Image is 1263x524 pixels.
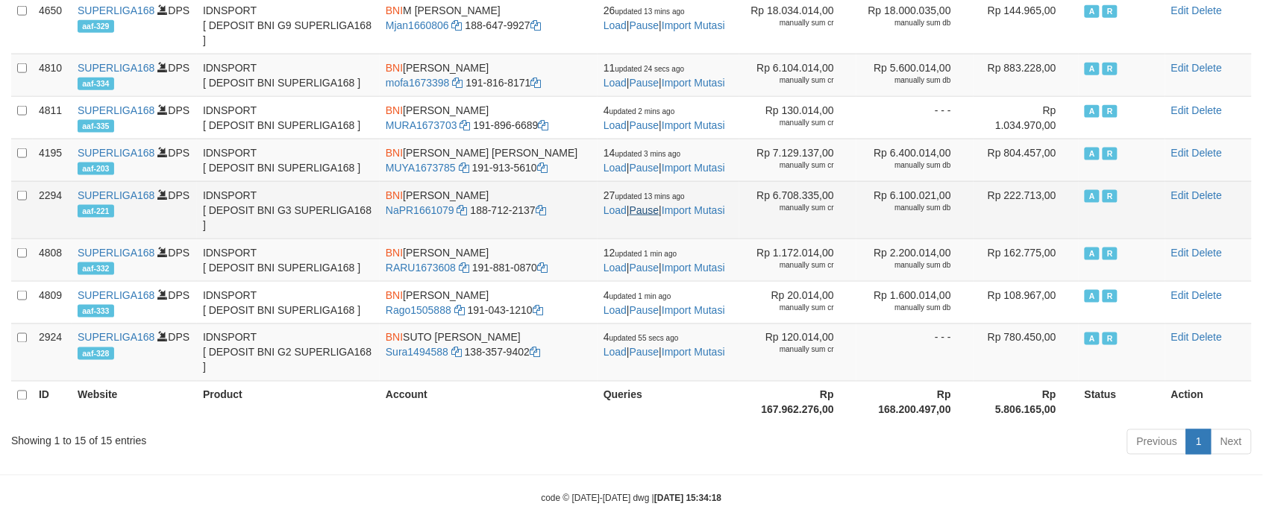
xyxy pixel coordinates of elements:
td: 2924 [33,323,72,381]
span: updated 2 mins ago [609,107,675,116]
div: manually sum cr [745,203,834,213]
span: Active [1085,332,1100,345]
td: DPS [72,54,197,96]
div: manually sum db [862,260,951,271]
td: IDNSPORT [ DEPOSIT BNI G2 SUPERLIGA168 ] [197,323,380,381]
a: Delete [1192,147,1222,159]
td: Rp 6.100.021,00 [856,181,974,239]
a: Delete [1192,332,1222,344]
span: | | [604,147,725,174]
td: Rp 108.967,00 [974,281,1079,323]
td: Rp 6.708.335,00 [739,181,856,239]
a: NaPR1661079 [386,204,454,216]
span: 4 [604,289,671,301]
small: code © [DATE]-[DATE] dwg | [542,493,722,504]
td: [PERSON_NAME] 188-712-2137 [380,181,598,239]
span: aaf-203 [78,162,114,175]
td: [PERSON_NAME] 191-896-6689 [380,96,598,139]
a: Edit [1171,332,1189,344]
div: manually sum cr [745,303,834,313]
span: | | [604,189,725,216]
a: Import Mutasi [662,162,725,174]
a: Pause [630,19,659,31]
a: Copy MUYA1673785 to clipboard [459,162,469,174]
span: Running [1103,290,1118,303]
a: Edit [1171,104,1189,116]
a: Load [604,204,627,216]
a: Copy RARU1673608 to clipboard [459,262,469,274]
a: Previous [1127,429,1187,455]
td: [PERSON_NAME] 191-816-8171 [380,54,598,96]
span: 11 [604,62,684,74]
td: IDNSPORT [ DEPOSIT BNI SUPERLIGA168 ] [197,54,380,96]
th: Rp 5.806.165,00 [974,381,1079,423]
a: SUPERLIGA168 [78,4,155,16]
a: Delete [1192,4,1222,16]
td: Rp 883.228,00 [974,54,1079,96]
a: Pause [630,262,659,274]
a: Copy MURA1673703 to clipboard [460,119,471,131]
td: DPS [72,281,197,323]
a: Import Mutasi [662,347,725,359]
span: BNI [386,289,403,301]
span: BNI [386,4,403,16]
a: SUPERLIGA168 [78,247,155,259]
a: Edit [1171,62,1189,74]
span: BNI [386,189,403,201]
span: Running [1103,247,1118,260]
th: Account [380,381,598,423]
th: ID [33,381,72,423]
td: IDNSPORT [ DEPOSIT BNI G3 SUPERLIGA168 ] [197,181,380,239]
a: Delete [1192,62,1222,74]
a: Copy Sura1494588 to clipboard [451,347,462,359]
a: Delete [1192,289,1222,301]
td: Rp 780.450,00 [974,323,1079,381]
td: 4811 [33,96,72,139]
span: Running [1103,332,1118,345]
span: Active [1085,5,1100,18]
a: Pause [630,162,659,174]
a: Copy Mjan1660806 to clipboard [452,19,463,31]
a: Copy mofa1673398 to clipboard [453,77,463,89]
span: 4 [604,104,675,116]
span: | | [604,289,725,316]
a: Edit [1171,189,1189,201]
span: updated 1 min ago [615,250,677,258]
td: Rp 20.014,00 [739,281,856,323]
span: Active [1085,247,1100,260]
a: mofa1673398 [386,77,450,89]
a: Load [604,119,627,131]
div: Showing 1 to 15 of 15 entries [11,428,515,449]
strong: [DATE] 15:34:18 [654,493,721,504]
div: manually sum db [862,18,951,28]
a: Load [604,262,627,274]
td: Rp 162.775,00 [974,239,1079,281]
span: updated 1 min ago [609,292,671,300]
div: manually sum db [862,203,951,213]
span: BNI [386,62,403,74]
span: 14 [604,147,680,159]
td: 4810 [33,54,72,96]
td: Rp 6.400.014,00 [856,139,974,181]
div: manually sum cr [745,118,834,128]
td: [PERSON_NAME] 191-881-0870 [380,239,598,281]
a: RARU1673608 [386,262,456,274]
a: Copy 1886479927 to clipboard [530,19,541,31]
a: Pause [630,119,659,131]
span: | | [604,62,725,89]
a: Pause [630,204,659,216]
span: updated 55 secs ago [609,335,679,343]
a: Delete [1192,104,1222,116]
a: Edit [1171,289,1189,301]
a: MUYA1673785 [386,162,456,174]
span: 4 [604,332,679,344]
div: manually sum db [862,303,951,313]
span: 12 [604,247,677,259]
a: Import Mutasi [662,77,725,89]
a: Import Mutasi [662,204,725,216]
span: aaf-329 [78,20,114,33]
span: Active [1085,63,1100,75]
a: Edit [1171,4,1189,16]
td: Rp 5.600.014,00 [856,54,974,96]
span: Running [1103,5,1118,18]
